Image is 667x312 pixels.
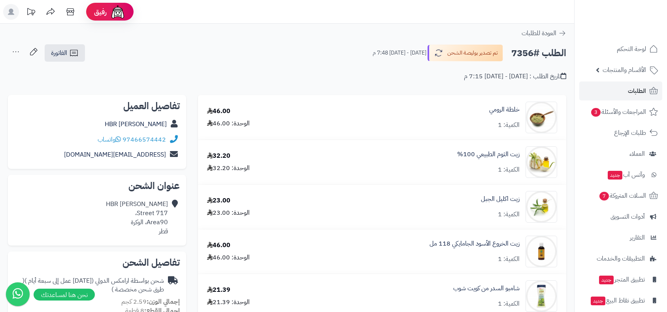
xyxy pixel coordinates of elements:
span: الفاتورة [51,48,67,58]
a: [EMAIL_ADDRESS][DOMAIN_NAME] [64,150,166,159]
div: الكمية: 1 [498,121,520,130]
a: التقارير [579,228,662,247]
div: الكمية: 1 [498,299,520,308]
span: السلات المتروكة [599,190,646,201]
div: الكمية: 1 [498,255,520,264]
div: الوحدة: 46.00 [207,253,250,262]
small: [DATE] - [DATE] 7:48 م [373,49,426,57]
a: 97466574442 [122,135,166,144]
span: لوحة التحكم [617,43,646,55]
span: أدوات التسويق [610,211,645,222]
small: 2.59 كجم [121,297,180,306]
span: المراجعات والأسئلة [590,106,646,117]
a: الطلبات [579,81,662,100]
img: 166b87cd8b726fe4800243675c9954ab06d-90x90.jpeg [526,102,557,133]
span: التطبيقات والخدمات [597,253,645,264]
a: لوحة التحكم [579,40,662,59]
span: العودة للطلبات [522,28,556,38]
span: جديد [608,171,622,180]
span: ( طرق شحن مخصصة ) [23,276,164,295]
span: الطلبات [628,85,646,96]
span: العملاء [629,148,645,159]
div: الوحدة: 23.00 [207,208,250,217]
a: العملاء [579,144,662,163]
div: 23.00 [207,196,230,205]
a: زيت الخروع الأسود الجامايكي 118 مل [430,239,520,248]
h2: الطلب #7356 [511,45,566,61]
img: 1670225940-%D8%B4%D8%A7%D9%85%D8%A8%D9%88-%D8%A7%D9%84%D8%B3%D8%AF%D8%B1-%D9%85%D9%86-%D9%83%D9%8... [526,280,557,312]
a: تطبيق نقاط البيعجديد [579,291,662,310]
div: 46.00 [207,107,230,116]
a: طلبات الإرجاع [579,123,662,142]
div: الكمية: 1 [498,210,520,219]
a: العودة للطلبات [522,28,566,38]
div: شحن بواسطة ارامكس الدولي ([DATE] عمل إلى سبعة أيام ) [14,276,164,295]
div: 32.20 [207,151,230,161]
a: شامبو السدر من كويت شوب [453,284,520,293]
a: زيت الثوم الطبيعي 100% [457,150,520,159]
a: وآتس آبجديد [579,165,662,184]
a: خلطة الرومي [489,105,520,114]
img: 50388c8c104b37eb8c45bb989bc3135bcaa-90x90.jpeg [526,146,557,178]
h2: تفاصيل الشحن [14,258,180,267]
span: التقارير [630,232,645,243]
div: الكمية: 1 [498,165,520,174]
span: جديد [599,276,614,284]
a: تحديثات المنصة [21,4,41,22]
span: رفيق [94,7,107,17]
div: الوحدة: 32.20 [207,164,250,173]
a: الفاتورة [45,44,85,62]
span: تطبيق نقاط البيع [590,295,645,306]
img: ai-face.png [110,4,126,20]
div: الوحدة: 21.39 [207,298,250,307]
button: تم تصدير بوليصة الشحن [428,45,503,61]
span: وآتس آب [607,169,645,180]
div: 21.39 [207,286,230,295]
div: تاريخ الطلب : [DATE] - [DATE] 7:15 م [464,72,566,81]
a: واتساب [98,135,121,144]
a: تطبيق المتجرجديد [579,270,662,289]
span: 3 [591,108,601,117]
div: 46.00 [207,241,230,250]
a: المراجعات والأسئلة3 [579,102,662,121]
h2: تفاصيل العميل [14,101,180,111]
span: طلبات الإرجاع [614,127,646,138]
div: HBR [PERSON_NAME] Street 717، Area90، الوكرة قطر [106,200,168,236]
h2: عنوان الشحن [14,181,180,191]
a: التطبيقات والخدمات [579,249,662,268]
span: الأقسام والمنتجات [603,64,646,76]
span: 7 [599,192,609,200]
a: HBR [PERSON_NAME] [105,119,167,129]
div: الوحدة: 46.00 [207,119,250,128]
span: جديد [591,297,605,305]
strong: إجمالي الوزن: [147,297,180,306]
a: أدوات التسويق [579,207,662,226]
img: 1708964547-%D8%B2%D9%8A%D8%AA-%D8%A7%D9%84%D8%AE%D8%B1%D9%88%D8%B9-%D8%A7%D9%84%D8%A7%D8%B3%D9%88... [526,236,557,267]
img: 5094844f7f91a2643e866070d4af28257a7-90x90.jpeg [526,191,557,223]
span: تطبيق المتجر [598,274,645,285]
a: زيت اكليل الجبل [481,195,520,204]
a: السلات المتروكة7 [579,186,662,205]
